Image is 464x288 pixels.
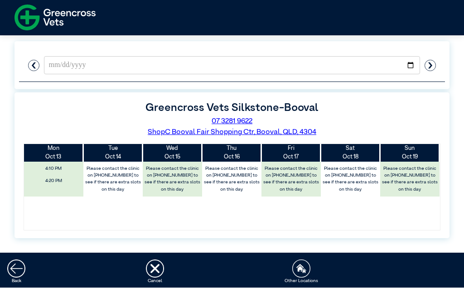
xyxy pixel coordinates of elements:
[321,164,379,195] label: Please contact the clinic on [PHONE_NUMBER] to see if there are extra slots on this day
[261,144,321,162] th: Oct 17
[380,144,440,162] th: Oct 19
[381,164,439,195] label: Please contact the clinic on [PHONE_NUMBER] to see if there are extra slots on this day
[321,144,380,162] th: Oct 18
[148,129,316,136] a: ShopC Booval Fair Shopping Ctr, Booval, QLD, 4304
[262,164,320,195] label: Please contact the clinic on [PHONE_NUMBER] to see if there are extra slots on this day
[143,144,202,162] th: Oct 15
[144,164,202,195] label: Please contact the clinic on [PHONE_NUMBER] to see if there are extra slots on this day
[27,176,81,187] span: 4:20 PM
[27,164,81,174] span: 4:10 PM
[83,144,143,162] th: Oct 14
[202,144,261,162] th: Oct 16
[145,103,319,114] label: Greencross Vets Silkstone-Booval
[14,2,96,34] img: f-logo
[24,144,83,162] th: Oct 13
[84,164,142,195] label: Please contact the clinic on [PHONE_NUMBER] to see if there are extra slots on this day
[203,164,261,195] label: Please contact the clinic on [PHONE_NUMBER] to see if there are extra slots on this day
[212,118,252,125] a: 07 3281 9622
